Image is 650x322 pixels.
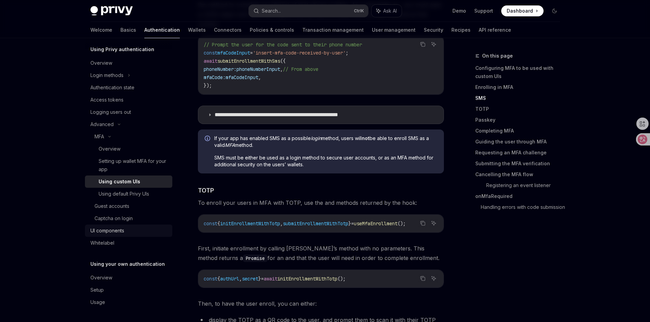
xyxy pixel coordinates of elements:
[549,5,560,16] button: Toggle dark mode
[90,96,124,104] div: Access tokens
[239,276,242,282] span: ,
[90,227,124,235] div: UI components
[383,7,397,14] span: Ask AI
[277,276,337,282] span: initEnrollmentWithTotp
[348,220,351,227] span: }
[451,22,471,38] a: Recipes
[220,276,239,282] span: authUrl
[85,175,172,188] a: Using custom UIs
[479,22,511,38] a: API reference
[264,276,277,282] span: await
[220,220,280,227] span: initEnrollmentWithTotp
[418,219,427,228] button: Copy the contents from the code block
[398,220,406,227] span: ();
[99,145,120,153] div: Overview
[85,94,172,106] a: Access tokens
[85,237,172,249] a: Whitelabel
[283,66,318,72] span: // From above
[198,299,444,308] span: Then, to have the user enroll, you can either:
[302,22,364,38] a: Transaction management
[418,40,427,49] button: Copy the contents from the code block
[346,50,348,56] span: ;
[475,136,565,147] a: Guiding the user through MFA
[144,22,180,38] a: Authentication
[188,22,206,38] a: Wallets
[90,260,165,268] h5: Using your own authentication
[475,63,565,82] a: Configuring MFA to be used with custom UIs
[481,202,565,213] a: Handling errors with code submission
[475,104,565,114] a: TOTP
[90,71,124,79] div: Login methods
[204,220,217,227] span: const
[475,82,565,93] a: Enrolling in MFA
[198,198,444,208] span: To enroll your users in MFA with TOTP, use the and methods returned by the hook:
[217,276,220,282] span: {
[204,82,212,89] span: });
[204,58,217,64] span: await
[85,284,172,296] a: Setup
[99,157,168,173] div: Setting up wallet MFA for your app
[482,52,513,60] span: On this page
[258,276,261,282] span: }
[226,74,258,80] span: mfaCodeInput
[90,120,114,128] div: Advanced
[253,50,346,56] span: 'insert-mfa-code-received-by-user'
[475,191,565,202] a: onMfaRequired
[475,147,565,158] a: Requesting an MFA challenge
[283,220,348,227] span: submitEnrollmentWithTotp
[90,298,105,306] div: Usage
[236,66,280,72] span: phoneNumberInput
[258,74,261,80] span: ,
[85,106,172,118] a: Logging users out
[95,202,129,210] div: Guest accounts
[85,272,172,284] a: Overview
[452,7,466,14] a: Demo
[204,74,226,80] span: mfaCode:
[205,136,212,142] svg: Info
[372,5,402,17] button: Ask AI
[85,143,172,155] a: Overview
[354,8,364,14] span: Ctrl K
[262,7,281,15] div: Search...
[475,169,565,180] a: Cancelling the MFA flow
[475,93,565,104] a: SMS
[85,296,172,308] a: Usage
[475,158,565,169] a: Submitting the MFA verification
[311,135,321,141] em: login
[337,276,346,282] span: ();
[261,276,264,282] span: =
[217,220,220,227] span: {
[204,276,217,282] span: const
[225,142,235,148] em: MFA
[507,7,533,14] span: Dashboard
[362,135,370,141] strong: not
[99,178,140,186] div: Using custom UIs
[90,286,104,294] div: Setup
[204,42,362,48] span: // Prompt the user for the code sent to their phone number
[90,45,154,53] h5: Using Privy authentication
[85,212,172,225] a: Captcha on login
[204,50,217,56] span: const
[85,188,172,200] a: Using default Privy UIs
[429,219,438,228] button: Ask AI
[475,114,565,125] a: Passkey
[243,255,268,262] code: Promise
[486,180,565,191] a: Registering an event listener
[475,125,565,136] a: Completing MFA
[85,155,172,175] a: Setting up wallet MFA for your app
[372,22,416,38] a: User management
[280,220,283,227] span: ,
[474,7,493,14] a: Support
[429,274,438,283] button: Ask AI
[214,135,437,149] span: If your app has enabled SMS as a possible method, users will be able to enroll SMS as a valid met...
[95,214,133,223] div: Captcha on login
[214,154,437,168] span: SMS must be either be used as a login method to secure user accounts, or as an MFA method for add...
[198,186,214,195] span: TOTP
[120,22,136,38] a: Basics
[85,225,172,237] a: UI components
[85,57,172,69] a: Overview
[90,83,134,92] div: Authentication state
[90,274,112,282] div: Overview
[90,239,114,247] div: Whitelabel
[424,22,443,38] a: Security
